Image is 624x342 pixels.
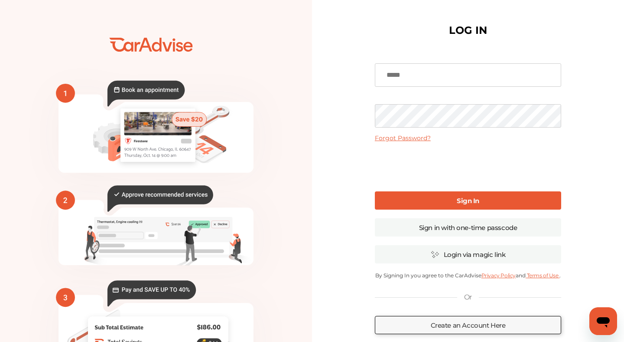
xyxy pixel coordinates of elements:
a: Create an Account Here [375,316,561,334]
iframe: reCAPTCHA [402,149,534,183]
p: Or [464,293,472,302]
img: magic_icon.32c66aac.svg [431,250,439,259]
b: Sign In [457,197,479,205]
p: By Signing In you agree to the CarAdvise and . [375,272,561,279]
a: Privacy Policy [481,272,516,279]
a: Login via magic link [375,245,561,263]
a: Terms of Use [526,272,559,279]
a: Sign In [375,191,561,210]
a: Forgot Password? [375,134,431,142]
iframe: Button to launch messaging window [589,307,617,335]
h1: LOG IN [449,26,487,35]
a: Sign in with one-time passcode [375,218,561,237]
